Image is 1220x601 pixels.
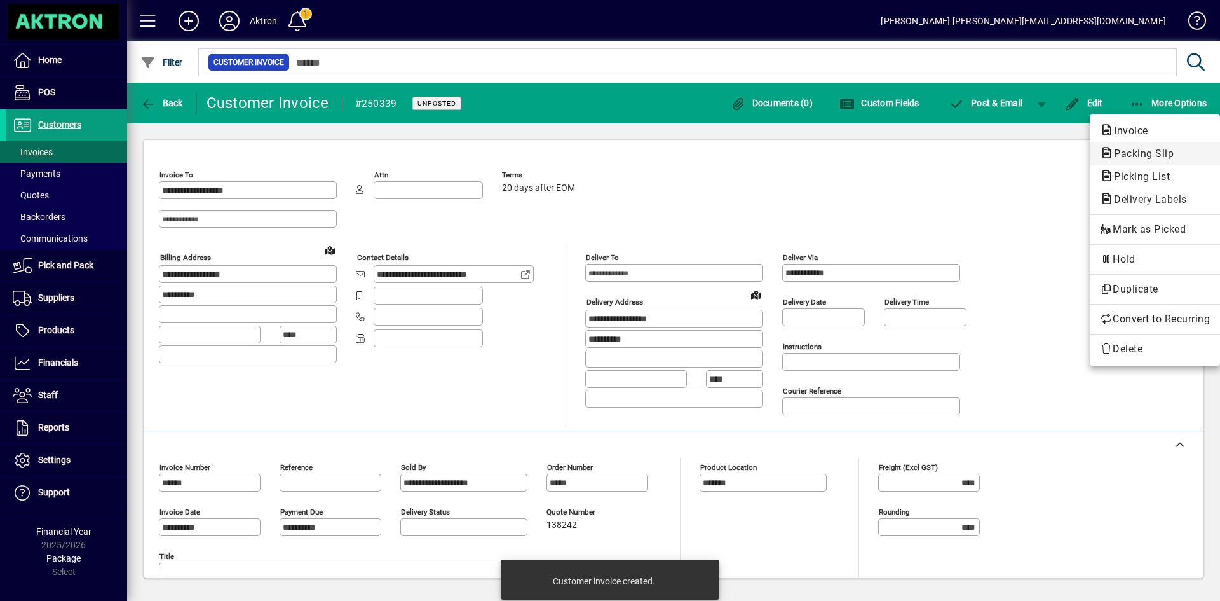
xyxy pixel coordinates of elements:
[1100,282,1210,297] span: Duplicate
[1100,252,1210,267] span: Hold
[1100,342,1210,357] span: Delete
[1100,148,1180,160] span: Packing Slip
[1100,312,1210,327] span: Convert to Recurring
[1100,222,1210,237] span: Mark as Picked
[1100,125,1155,137] span: Invoice
[1100,170,1176,183] span: Picking List
[1100,193,1193,205] span: Delivery Labels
